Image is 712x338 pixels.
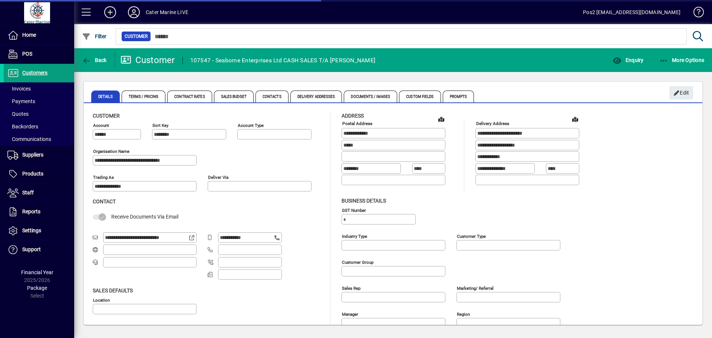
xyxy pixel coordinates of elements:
mat-label: Trading as [93,175,114,180]
span: Back [82,57,107,63]
div: Customer [121,54,175,66]
div: Cater Marine LIVE [146,6,188,18]
button: Filter [80,30,109,43]
a: View on map [569,113,581,125]
a: Home [4,26,74,45]
a: Backorders [4,120,74,133]
span: Customer [125,33,148,40]
span: Invoices [7,86,31,92]
mat-label: Industry type [342,233,367,239]
mat-label: Sort key [152,123,168,128]
button: Enquiry [611,53,645,67]
span: Backorders [7,124,38,129]
span: Enquiry [613,57,643,63]
a: Support [4,240,74,259]
span: Support [22,246,41,252]
mat-label: Region [457,311,470,316]
a: Suppliers [4,146,74,164]
span: Contacts [256,91,289,102]
span: Products [22,171,43,177]
span: Home [22,32,36,38]
mat-label: Marketing/ Referral [457,285,494,291]
mat-label: GST Number [342,207,366,213]
span: Customers [22,70,47,76]
button: Edit [669,86,693,99]
mat-label: Account [93,123,109,128]
app-page-header-button: Back [74,53,115,67]
span: Suppliers [22,152,43,158]
a: View on map [435,113,447,125]
span: Financial Year [21,269,53,275]
span: Reports [22,209,40,214]
span: Contract Rates [167,91,212,102]
a: Invoices [4,82,74,95]
span: More Options [659,57,705,63]
span: Communications [7,136,51,142]
span: Contact [93,198,116,204]
span: Payments [7,98,35,104]
a: Settings [4,221,74,240]
span: Business details [342,198,386,204]
mat-label: Organisation name [93,149,129,154]
span: Sales defaults [93,288,133,293]
span: Customer [93,113,120,119]
span: Package [27,285,47,291]
mat-label: Sales rep [342,285,360,291]
div: 107547 - Seaborne Enterprises Ltd CASH SALES T/A [PERSON_NAME] [190,55,376,66]
a: Reports [4,203,74,221]
span: Settings [22,227,41,233]
mat-label: Customer type [457,233,486,239]
mat-label: Location [93,297,110,302]
a: Quotes [4,108,74,120]
span: Prompts [443,91,474,102]
mat-label: Account Type [238,123,264,128]
span: Sales Budget [214,91,254,102]
span: Terms / Pricing [122,91,166,102]
button: Add [98,6,122,19]
span: Custom Fields [399,91,441,102]
a: Payments [4,95,74,108]
span: Details [91,91,120,102]
span: Documents / Images [344,91,397,102]
button: Back [80,53,109,67]
a: Staff [4,184,74,202]
a: Knowledge Base [688,1,703,26]
span: Quotes [7,111,29,117]
a: POS [4,45,74,63]
div: Pos2 [EMAIL_ADDRESS][DOMAIN_NAME] [583,6,680,18]
span: Filter [82,33,107,39]
mat-label: Manager [342,311,358,316]
span: Delivery Addresses [290,91,342,102]
a: Products [4,165,74,183]
span: Address [342,113,364,119]
span: Receive Documents Via Email [111,214,178,220]
span: Edit [673,87,689,99]
a: Communications [4,133,74,145]
span: POS [22,51,32,57]
button: More Options [657,53,706,67]
mat-label: Deliver via [208,175,228,180]
button: Profile [122,6,146,19]
span: Staff [22,190,34,196]
mat-label: Customer group [342,259,373,265]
